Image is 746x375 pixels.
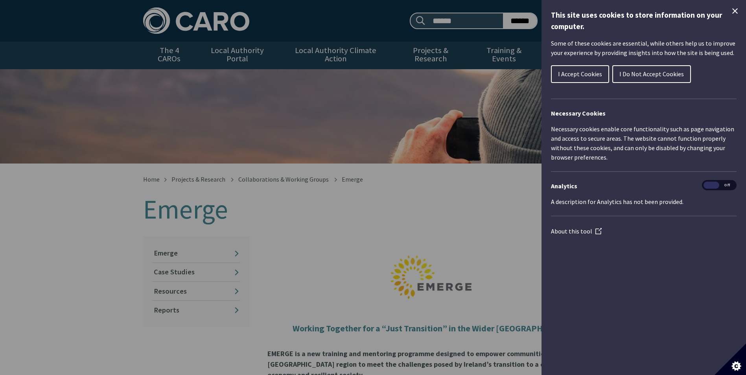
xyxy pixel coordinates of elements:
button: Set cookie preferences [715,344,746,375]
span: I Do Not Accept Cookies [619,70,684,78]
h3: Analytics [551,181,737,191]
span: On [704,182,719,189]
p: A description for Analytics has not been provided. [551,197,737,206]
button: I Accept Cookies [551,65,609,83]
p: Necessary cookies enable core functionality such as page navigation and access to secure areas. T... [551,124,737,162]
h1: This site uses cookies to store information on your computer. [551,9,737,32]
span: Off [719,182,735,189]
a: About this tool [551,227,602,235]
h2: Necessary Cookies [551,108,737,118]
span: I Accept Cookies [558,70,602,78]
button: Close Cookie Control [730,6,740,16]
p: Some of these cookies are essential, while others help us to improve your experience by providing... [551,39,737,57]
button: I Do Not Accept Cookies [612,65,691,83]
